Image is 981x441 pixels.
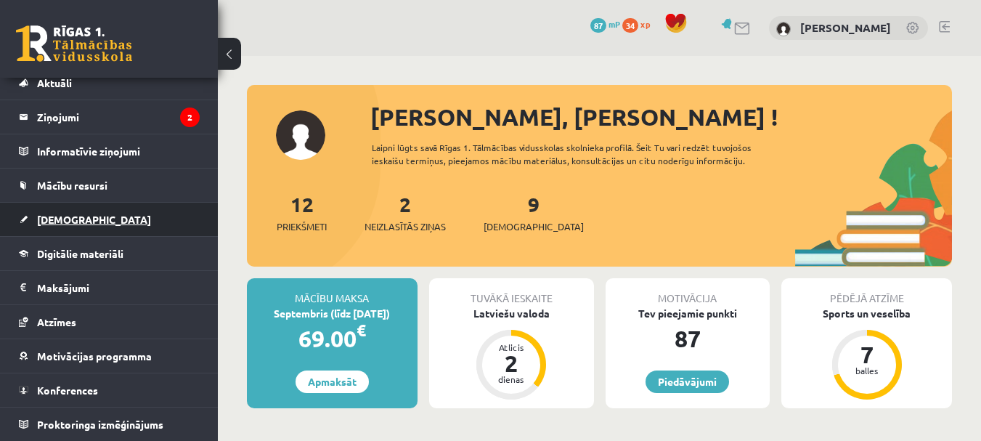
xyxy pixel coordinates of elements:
span: Atzīmes [37,315,76,328]
a: Atzīmes [19,305,200,339]
span: Konferences [37,384,98,397]
span: xp [640,18,650,30]
legend: Informatīvie ziņojumi [37,134,200,168]
a: 34 xp [622,18,657,30]
span: mP [608,18,620,30]
a: Sports un veselība 7 balles [781,306,952,402]
div: 7 [845,343,889,366]
a: Rīgas 1. Tālmācības vidusskola [16,25,132,62]
a: 87 mP [590,18,620,30]
legend: Ziņojumi [37,100,200,134]
a: Informatīvie ziņojumi [19,134,200,168]
div: 69.00 [247,321,418,356]
span: Motivācijas programma [37,349,152,363]
div: Sports un veselība [781,306,952,321]
div: dienas [489,375,533,384]
span: Digitālie materiāli [37,247,123,260]
span: [DEMOGRAPHIC_DATA] [484,219,584,234]
div: Pēdējā atzīme [781,278,952,306]
a: Konferences [19,373,200,407]
a: Apmaksāt [296,371,369,393]
a: 9[DEMOGRAPHIC_DATA] [484,191,584,234]
a: Digitālie materiāli [19,237,200,270]
a: Latviešu valoda Atlicis 2 dienas [429,306,594,402]
div: 87 [606,321,770,356]
a: [PERSON_NAME] [800,20,891,35]
div: Atlicis [489,343,533,352]
a: Motivācijas programma [19,339,200,373]
span: Proktoringa izmēģinājums [37,418,163,431]
div: Laipni lūgts savā Rīgas 1. Tālmācības vidusskolas skolnieka profilā. Šeit Tu vari redzēt tuvojošo... [372,141,795,167]
div: Mācību maksa [247,278,418,306]
a: Ziņojumi2 [19,100,200,134]
span: Mācību resursi [37,179,107,192]
span: Neizlasītās ziņas [365,219,446,234]
div: balles [845,366,889,375]
a: 2Neizlasītās ziņas [365,191,446,234]
div: [PERSON_NAME], [PERSON_NAME] ! [370,100,952,134]
div: Tuvākā ieskaite [429,278,594,306]
div: Latviešu valoda [429,306,594,321]
a: 12Priekšmeti [277,191,327,234]
span: 87 [590,18,606,33]
div: 2 [489,352,533,375]
span: € [357,320,366,341]
a: Piedāvājumi [646,371,729,393]
a: Mācību resursi [19,169,200,202]
img: Tatjana Kurenkova [776,22,791,36]
span: Aktuāli [37,76,72,89]
legend: Maksājumi [37,271,200,304]
div: Motivācija [606,278,770,306]
span: 34 [622,18,638,33]
a: [DEMOGRAPHIC_DATA] [19,203,200,236]
span: [DEMOGRAPHIC_DATA] [37,213,151,226]
div: Septembris (līdz [DATE]) [247,306,418,321]
span: Priekšmeti [277,219,327,234]
a: Proktoringa izmēģinājums [19,408,200,441]
i: 2 [180,108,200,127]
a: Aktuāli [19,66,200,100]
a: Maksājumi [19,271,200,304]
div: Tev pieejamie punkti [606,306,770,321]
